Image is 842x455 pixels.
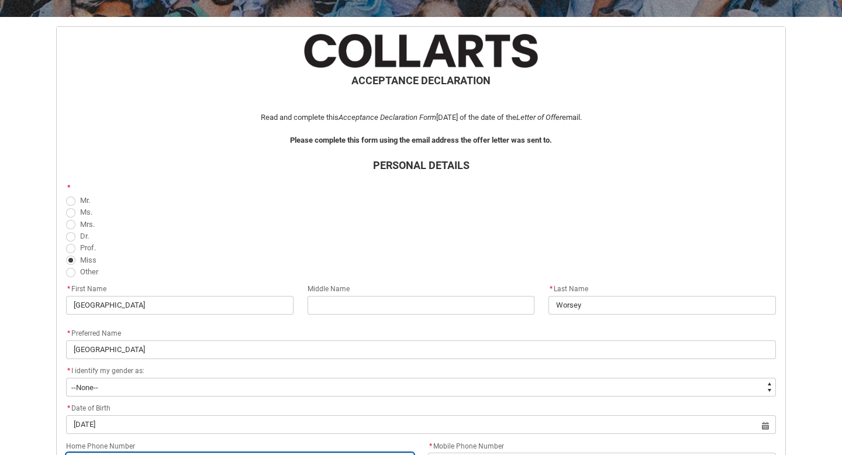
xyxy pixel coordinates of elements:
abbr: required [67,367,70,375]
span: Preferred Name [66,329,121,337]
span: Middle Name [308,285,350,293]
i: Acceptance Declaration [339,113,417,122]
span: I identify my gender as: [71,367,144,375]
span: Last Name [548,285,588,293]
label: Home Phone Number [66,439,140,451]
b: PERSONAL DETAILS [373,159,470,171]
p: Read and complete this [DATE] of the date of the email. [66,112,776,123]
i: Letter of Offer [516,113,562,122]
abbr: required [67,404,70,412]
span: Dr. [80,232,89,240]
span: Mrs. [80,220,95,229]
span: Ms. [80,208,92,216]
abbr: required [429,442,432,450]
abbr: required [67,285,70,293]
span: Prof. [80,243,96,252]
span: Miss [80,256,96,264]
span: First Name [66,285,106,293]
i: Form [419,113,436,122]
abbr: required [550,285,553,293]
h2: ACCEPTANCE DECLARATION [66,73,776,88]
span: Mr. [80,196,90,205]
img: CollartsLargeTitle [304,34,538,68]
label: Mobile Phone Number [428,439,509,451]
span: Other [80,267,98,276]
abbr: required [67,184,70,192]
abbr: required [67,329,70,337]
b: Please complete this form using the email address the offer letter was sent to. [290,136,552,144]
span: Date of Birth [66,404,111,412]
